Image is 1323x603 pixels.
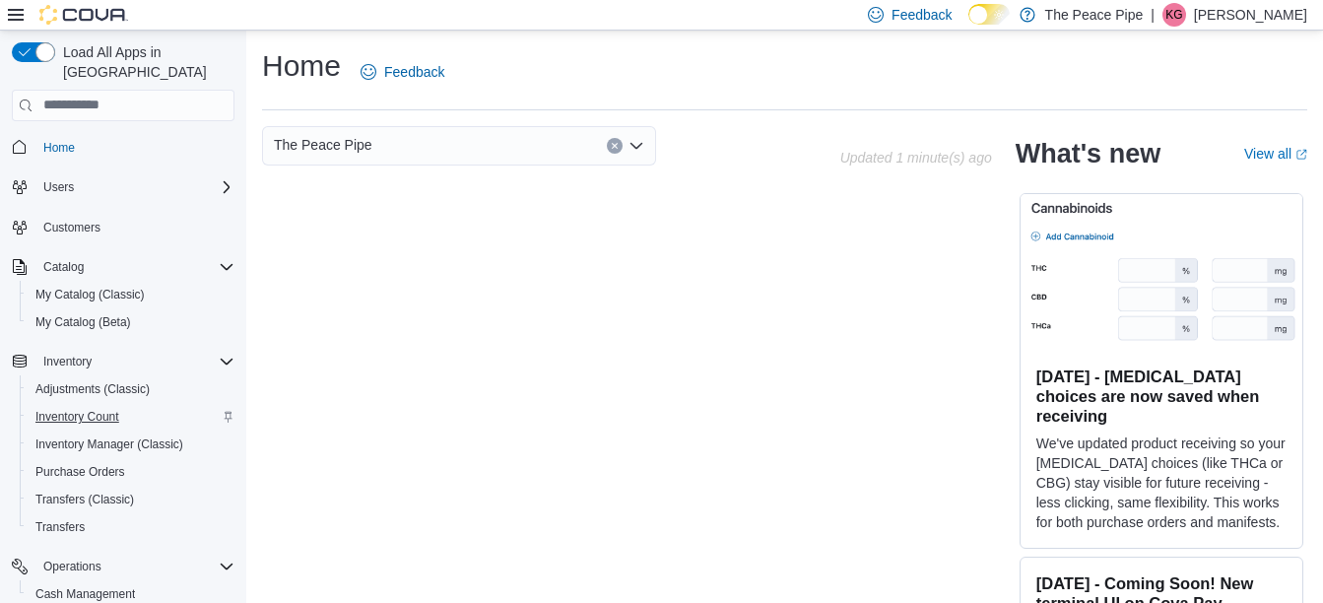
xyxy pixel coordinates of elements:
span: Dark Mode [968,25,969,26]
button: Clear input [607,138,623,154]
span: Transfers (Classic) [35,492,134,507]
span: Customers [43,220,100,235]
img: Cova [39,5,128,25]
span: Users [43,179,74,195]
span: Catalog [35,255,234,279]
a: Feedback [353,52,452,92]
svg: External link [1295,149,1307,161]
span: Home [43,140,75,156]
a: My Catalog (Classic) [28,283,153,306]
span: Transfers [35,519,85,535]
span: Cash Management [35,586,135,602]
h3: [DATE] - [MEDICAL_DATA] choices are now saved when receiving [1036,367,1287,426]
button: My Catalog (Beta) [20,308,242,336]
span: My Catalog (Beta) [35,314,131,330]
button: Users [35,175,82,199]
button: Inventory [4,348,242,375]
span: Purchase Orders [28,460,234,484]
a: Transfers (Classic) [28,488,142,511]
span: Inventory [43,354,92,369]
span: Customers [35,215,234,239]
span: Feedback [892,5,952,25]
p: [PERSON_NAME] [1194,3,1307,27]
a: Inventory Count [28,405,127,429]
span: Purchase Orders [35,464,125,480]
a: Home [35,136,83,160]
p: We've updated product receiving so your [MEDICAL_DATA] choices (like THCa or CBG) stay visible fo... [1036,434,1287,532]
button: Operations [4,553,242,580]
span: KG [1165,3,1182,27]
span: My Catalog (Classic) [35,287,145,302]
input: Dark Mode [968,4,1010,25]
button: Transfers [20,513,242,541]
span: Home [35,135,234,160]
span: Load All Apps in [GEOGRAPHIC_DATA] [55,42,234,82]
a: Inventory Manager (Classic) [28,433,191,456]
span: Inventory Count [35,409,119,425]
button: Customers [4,213,242,241]
a: Transfers [28,515,93,539]
span: Users [35,175,234,199]
p: The Peace Pipe [1045,3,1144,27]
button: My Catalog (Classic) [20,281,242,308]
a: Purchase Orders [28,460,133,484]
span: Adjustments (Classic) [28,377,234,401]
p: | [1151,3,1155,27]
span: Operations [35,555,234,578]
a: Customers [35,216,108,239]
button: Adjustments (Classic) [20,375,242,403]
span: Transfers (Classic) [28,488,234,511]
button: Inventory Count [20,403,242,431]
h2: What's new [1016,138,1160,169]
span: Feedback [384,62,444,82]
div: Katie Gordon [1162,3,1186,27]
button: Inventory Manager (Classic) [20,431,242,458]
button: Purchase Orders [20,458,242,486]
button: Transfers (Classic) [20,486,242,513]
span: Transfers [28,515,234,539]
button: Open list of options [628,138,644,154]
span: My Catalog (Beta) [28,310,234,334]
button: Home [4,133,242,162]
button: Operations [35,555,109,578]
span: Inventory Manager (Classic) [35,436,183,452]
a: Adjustments (Classic) [28,377,158,401]
button: Catalog [35,255,92,279]
button: Catalog [4,253,242,281]
button: Inventory [35,350,99,373]
a: View allExternal link [1244,146,1307,162]
span: My Catalog (Classic) [28,283,234,306]
p: Updated 1 minute(s) ago [840,150,992,166]
span: Operations [43,559,101,574]
span: Inventory Manager (Classic) [28,433,234,456]
span: Inventory Count [28,405,234,429]
span: Inventory [35,350,234,373]
span: Catalog [43,259,84,275]
span: Adjustments (Classic) [35,381,150,397]
span: The Peace Pipe [274,133,372,157]
button: Users [4,173,242,201]
a: My Catalog (Beta) [28,310,139,334]
h1: Home [262,46,341,86]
